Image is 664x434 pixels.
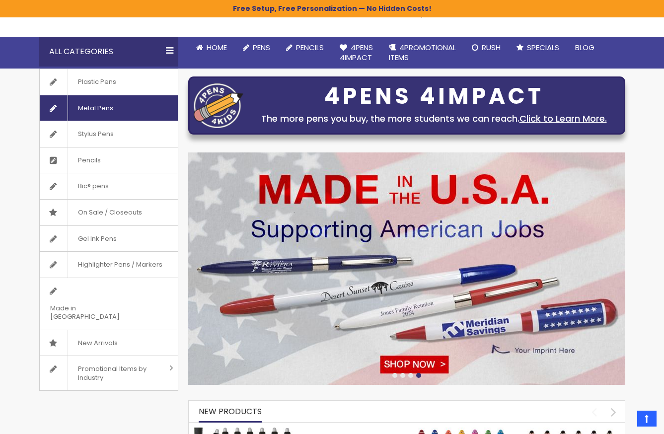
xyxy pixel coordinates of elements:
[207,42,227,53] span: Home
[68,200,152,225] span: On Sale / Closeouts
[509,37,567,59] a: Specials
[567,37,602,59] a: Blog
[296,42,324,53] span: Pencils
[40,69,178,95] a: Plastic Pens
[40,226,178,252] a: Gel Ink Pens
[68,226,127,252] span: Gel Ink Pens
[188,37,235,59] a: Home
[482,42,501,53] span: Rush
[68,69,126,95] span: Plastic Pens
[381,37,464,69] a: 4PROMOTIONALITEMS
[519,112,607,125] a: Click to Learn More.
[575,42,594,53] span: Blog
[389,42,456,63] span: 4PROMOTIONAL ITEMS
[39,37,178,67] div: All Categories
[68,173,119,199] span: Bic® pens
[40,121,178,147] a: Stylus Pens
[248,112,620,126] div: The more pens you buy, the more students we can reach.
[40,95,178,121] a: Metal Pens
[68,147,111,173] span: Pencils
[40,147,178,173] a: Pencils
[40,295,153,330] span: Made in [GEOGRAPHIC_DATA]
[235,37,278,59] a: Pens
[40,330,178,356] a: New Arrivals
[464,37,509,59] a: Rush
[527,42,559,53] span: Specials
[40,173,178,199] a: Bic® pens
[199,406,262,417] span: New Products
[40,252,178,278] a: Highlighter Pens / Markers
[40,278,178,330] a: Made in [GEOGRAPHIC_DATA]
[248,86,620,107] div: 4PENS 4IMPACT
[332,37,381,69] a: 4Pens4impact
[194,83,243,128] img: four_pen_logo.png
[68,356,166,390] span: Promotional Items by Industry
[68,95,123,121] span: Metal Pens
[188,152,625,385] img: /custom-pens/usa-made-pens.html
[340,42,373,63] span: 4Pens 4impact
[40,356,178,390] a: Promotional Items by Industry
[278,37,332,59] a: Pencils
[253,42,270,53] span: Pens
[68,252,172,278] span: Highlighter Pens / Markers
[68,121,124,147] span: Stylus Pens
[40,200,178,225] a: On Sale / Closeouts
[68,330,128,356] span: New Arrivals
